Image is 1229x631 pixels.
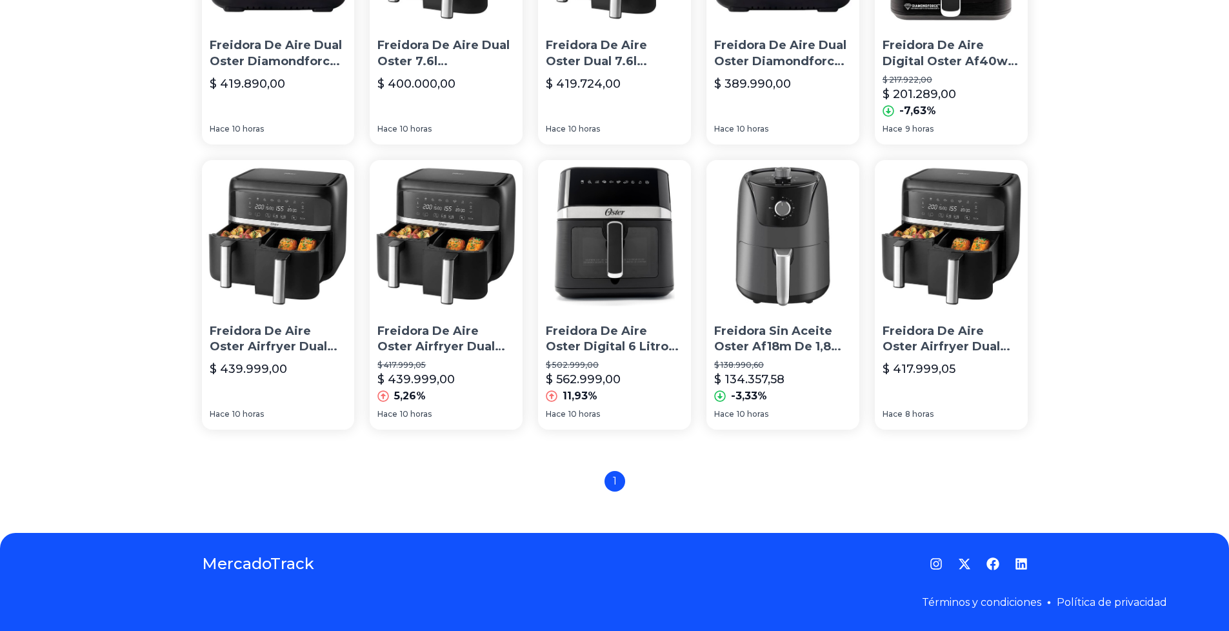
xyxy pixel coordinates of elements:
span: Hace [883,409,903,419]
a: Política de privacidad [1057,596,1167,608]
a: Facebook [986,557,999,570]
img: Freidora Sin Aceite Oster Af18m De 1,8 Litros [706,160,859,313]
span: Hace [714,409,734,419]
p: Freidora De Aire Dual Oster Diamondforce Ckstaf7mcddf 7.6lts [714,37,852,70]
span: 10 horas [400,409,432,419]
a: Freidora De Aire Oster Digital 6 Litros Con VentanaFreidora De Aire Oster Digital 6 Litros Con Ve... [538,160,691,430]
p: $ 439.999,00 [210,360,287,378]
span: 8 horas [905,409,934,419]
a: Freidora De Aire Oster Airfryer Dual 7.6l Diamondforce 6 Fun Color NegroFreidora De Aire Oster Ai... [370,160,523,430]
img: Freidora De Aire Oster Airfryer Dual 7.6l Diamondforce 6 Fun Color Negro [202,160,355,313]
a: Freidora Sin Aceite Oster Af18m De 1,8 LitrosFreidora Sin Aceite Oster Af18m De 1,8 Litros$ 138.9... [706,160,859,430]
p: $ 417.999,05 [883,360,955,378]
a: Instagram [930,557,943,570]
p: 5,26% [394,388,426,404]
span: 10 horas [737,124,768,134]
a: MercadoTrack [202,554,314,574]
p: Freidora De Aire Oster Airfryer Dual 7.6l Diamondforce 6 Fun Color Negro [883,323,1020,356]
span: 10 horas [400,124,432,134]
img: Freidora De Aire Oster Digital 6 Litros Con Ventana [538,160,691,313]
p: Freidora De Aire Oster Dual 7.6l Diamondforce 6 Funciones [546,37,683,70]
span: Hace [883,124,903,134]
p: $ 419.724,00 [546,75,621,93]
p: 11,93% [563,388,597,404]
p: $ 138.990,60 [714,360,852,370]
span: 10 horas [232,124,264,134]
a: Términos y condiciones [922,596,1041,608]
p: Freidora De Aire Digital Oster Af40w Con Ventana 4l 1300w 3 [883,37,1020,70]
span: Hace [546,409,566,419]
img: Freidora De Aire Oster Airfryer Dual 7.6l Diamondforce 6 Fun Color Negro [875,160,1028,313]
p: -7,63% [899,103,936,119]
span: 10 horas [568,409,600,419]
a: Freidora De Aire Oster Airfryer Dual 7.6l Diamondforce 6 Fun Color NegroFreidora De Aire Oster Ai... [202,160,355,430]
p: $ 562.999,00 [546,370,621,388]
span: 10 horas [737,409,768,419]
p: $ 439.999,00 [377,370,455,388]
p: $ 400.000,00 [377,75,455,93]
span: Hace [210,409,230,419]
span: Hace [714,124,734,134]
a: Freidora De Aire Oster Airfryer Dual 7.6l Diamondforce 6 Fun Color NegroFreidora De Aire Oster Ai... [875,160,1028,430]
p: Freidora De Aire Dual Oster 7.6l Diamondforce Negro [377,37,515,70]
p: Freidora De Aire Dual Oster Diamondforce Ckstaf7mcddf 7.6lts [210,37,347,70]
p: $ 217.922,00 [883,75,1020,85]
span: 9 horas [905,124,934,134]
img: Freidora De Aire Oster Airfryer Dual 7.6l Diamondforce 6 Fun Color Negro [370,160,523,313]
p: $ 419.890,00 [210,75,285,93]
p: Freidora De Aire Oster Airfryer Dual 7.6l Diamondforce 6 Fun Color Negro [210,323,347,356]
p: $ 389.990,00 [714,75,791,93]
p: -3,33% [731,388,767,404]
p: $ 201.289,00 [883,85,956,103]
p: $ 502.999,00 [546,360,683,370]
span: 10 horas [232,409,264,419]
p: $ 417.999,05 [377,360,515,370]
span: Hace [377,409,397,419]
p: Freidora De Aire Oster Airfryer Dual 7.6l Diamondforce 6 Fun Color Negro [377,323,515,356]
span: Hace [377,124,397,134]
p: $ 134.357,58 [714,370,784,388]
p: Freidora Sin Aceite Oster Af18m De 1,8 Litros [714,323,852,356]
p: Freidora De Aire Oster Digital 6 Litros Con Ventana [546,323,683,356]
a: LinkedIn [1015,557,1028,570]
span: Hace [210,124,230,134]
a: Twitter [958,557,971,570]
span: 10 horas [568,124,600,134]
span: Hace [546,124,566,134]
